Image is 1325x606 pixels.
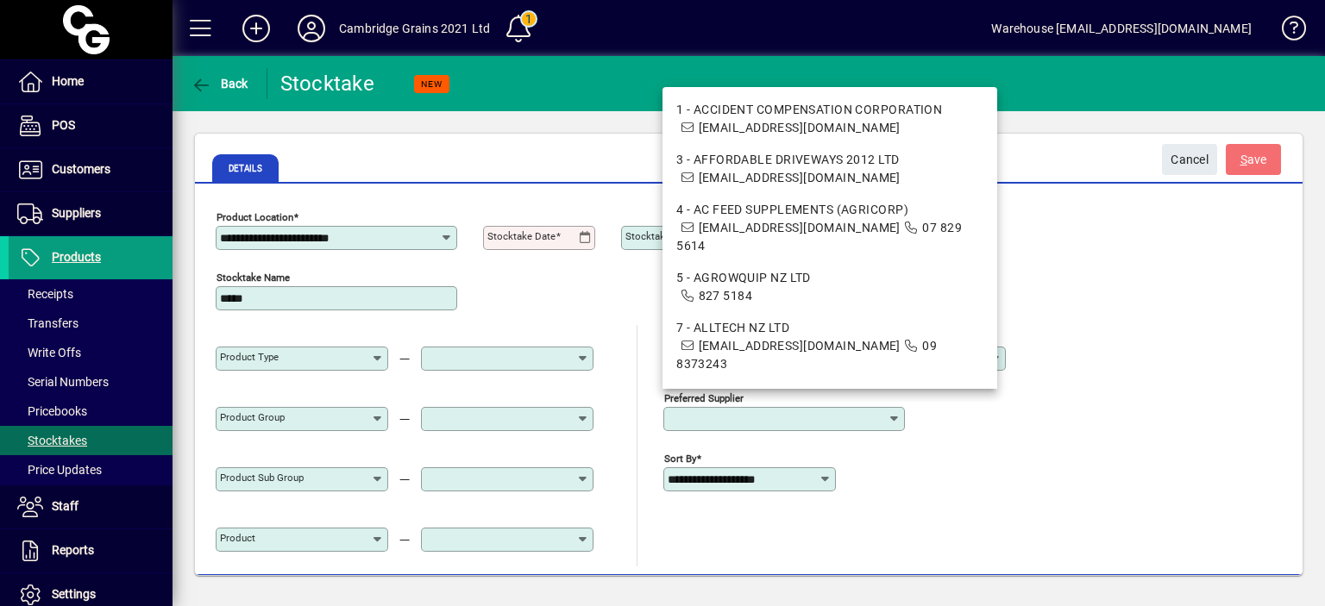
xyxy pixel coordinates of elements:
mat-option: 8 - AHD ANIMAL HEALTH DIRECT LTD [662,380,997,448]
div: 8 - AHD ANIMAL HEALTH DIRECT LTD [676,387,983,405]
mat-label: Product Sub group [220,472,304,484]
mat-label: Product Group [220,411,285,423]
button: Save [1226,144,1281,175]
button: Add [229,13,284,44]
a: Stocktakes [9,426,173,455]
mat-label: Stocktake Name [217,272,290,284]
a: Home [9,60,173,103]
a: Suppliers [9,192,173,235]
span: Reports [52,543,94,557]
div: Cambridge Grains 2021 Ltd [339,15,490,42]
mat-label: Product [220,532,255,544]
app-page-header-button: Back [173,68,267,99]
mat-option: 7 - ALLTECH NZ LTD [662,312,997,380]
mat-option: 4 - AC FEED SUPPLEMENTS (AGRICORP) [662,194,997,262]
a: Write Offs [9,338,173,367]
span: S [1240,153,1247,166]
button: Profile [284,13,339,44]
span: NEW [421,78,443,90]
a: Customers [9,148,173,191]
mat-label: Product Type [220,351,279,363]
mat-option: 5 - AGROWQUIP NZ LTD [662,262,997,312]
a: Reports [9,529,173,572]
mat-label: Preferred Supplier [664,392,744,404]
a: Knowledge Base [1269,3,1303,59]
a: Price Updates [9,455,173,484]
div: Warehouse [EMAIL_ADDRESS][DOMAIN_NAME] [991,15,1252,42]
div: Stocktake [280,70,374,97]
span: Staff [52,499,78,513]
span: [EMAIL_ADDRESS][DOMAIN_NAME] [699,221,901,234]
span: Products [52,250,101,264]
span: POS [52,118,75,132]
a: Pricebooks [9,397,173,426]
mat-label: Product Location [217,211,293,223]
span: Serial Numbers [17,375,109,389]
span: Customers [52,162,110,176]
mat-option: 1 - ACCIDENT COMPENSATION CORPORATION [662,94,997,144]
div: 3 - AFFORDABLE DRIVEWAYS 2012 LTD [676,151,983,169]
span: Back [191,77,248,91]
span: Suppliers [52,206,101,220]
span: Cancel [1171,146,1209,174]
span: Price Updates [17,463,102,477]
mat-option: 3 - AFFORDABLE DRIVEWAYS 2012 LTD [662,144,997,194]
a: Receipts [9,279,173,309]
span: Write Offs [17,346,81,359]
a: Transfers [9,309,173,338]
mat-label: Stocktake Time [625,230,695,242]
button: Cancel [1162,144,1217,175]
a: Serial Numbers [9,367,173,397]
span: 827 5184 [699,289,753,303]
span: ave [1240,146,1267,174]
div: 7 - ALLTECH NZ LTD [676,319,983,337]
span: Details [212,154,279,182]
div: 1 - ACCIDENT COMPENSATION CORPORATION [676,101,983,119]
span: Receipts [17,287,73,301]
a: POS [9,104,173,147]
mat-label: Stocktake Date [487,230,556,242]
span: [EMAIL_ADDRESS][DOMAIN_NAME] [699,121,901,134]
span: Pricebooks [17,404,87,418]
mat-label: Sort By [664,453,696,465]
span: Home [52,74,84,88]
button: Back [186,68,253,99]
span: Settings [52,587,96,601]
div: 5 - AGROWQUIP NZ LTD [676,269,983,287]
span: [EMAIL_ADDRESS][DOMAIN_NAME] [699,171,901,184]
a: Staff [9,485,173,528]
span: Transfers [17,316,78,330]
span: Stocktakes [17,434,87,447]
div: 4 - AC FEED SUPPLEMENTS (AGRICORP) [676,201,983,219]
span: [EMAIL_ADDRESS][DOMAIN_NAME] [699,339,901,353]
